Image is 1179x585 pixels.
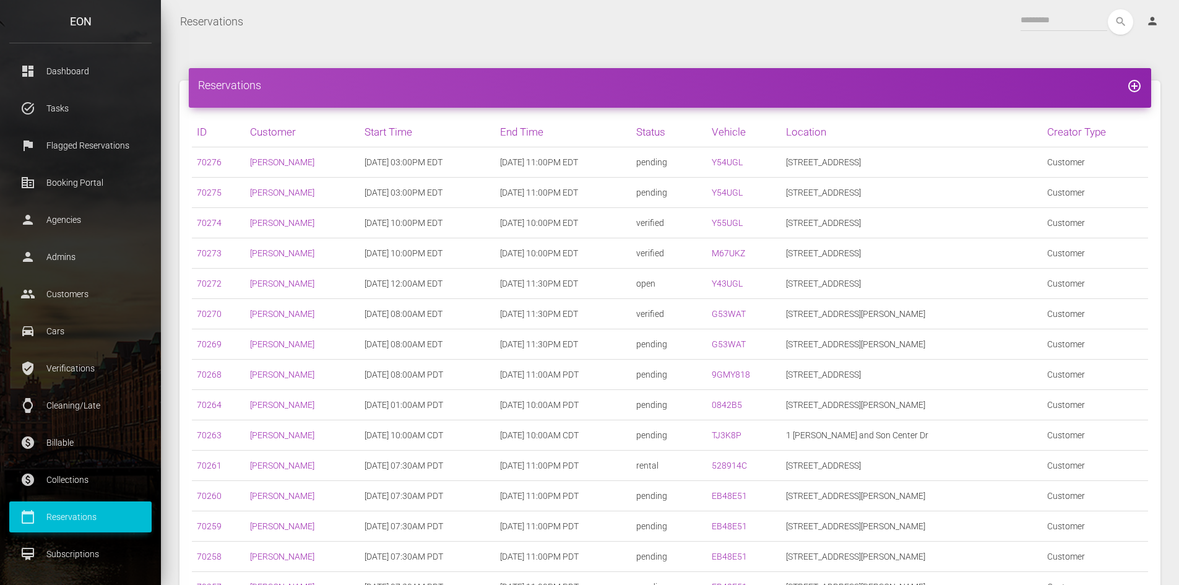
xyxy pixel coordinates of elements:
td: [DATE] 08:00AM EDT [360,329,496,360]
td: Customer [1042,329,1148,360]
td: Customer [1042,481,1148,511]
a: verified_user Verifications [9,353,152,384]
p: Admins [19,248,142,266]
td: pending [631,481,706,511]
td: [STREET_ADDRESS][PERSON_NAME] [781,329,1043,360]
a: watch Cleaning/Late [9,390,152,421]
a: 70258 [197,552,222,561]
td: [DATE] 11:00AM PDT [495,360,631,390]
a: [PERSON_NAME] [250,339,314,349]
td: [DATE] 07:30AM PDT [360,451,496,481]
td: Customer [1042,299,1148,329]
a: person Agencies [9,204,152,235]
td: [DATE] 10:00AM PDT [495,390,631,420]
th: Start Time [360,117,496,147]
i: search [1108,9,1133,35]
td: pending [631,511,706,542]
td: open [631,269,706,299]
td: [DATE] 11:00PM EDT [495,147,631,178]
td: [DATE] 10:00PM EDT [495,238,631,269]
th: Location [781,117,1043,147]
td: Customer [1042,390,1148,420]
a: add_circle_outline [1127,79,1142,92]
a: calendar_today Reservations [9,501,152,532]
td: [DATE] 11:30PM EDT [495,269,631,299]
a: 70264 [197,400,222,410]
td: [DATE] 08:00AM EDT [360,299,496,329]
td: Customer [1042,360,1148,390]
a: [PERSON_NAME] [250,461,314,470]
a: paid Billable [9,427,152,458]
a: EB48E51 [712,491,747,501]
th: Creator Type [1042,117,1148,147]
td: [DATE] 11:30PM EDT [495,329,631,360]
td: [DATE] 07:30AM PDT [360,511,496,542]
td: verified [631,208,706,238]
a: 9GMY818 [712,370,750,379]
a: 70276 [197,157,222,167]
a: [PERSON_NAME] [250,248,314,258]
a: EB48E51 [712,521,747,531]
a: G53WAT [712,339,746,349]
a: card_membership Subscriptions [9,539,152,570]
a: 70261 [197,461,222,470]
a: [PERSON_NAME] [250,157,314,167]
p: Verifications [19,359,142,378]
a: [PERSON_NAME] [250,400,314,410]
td: [DATE] 11:00PM PDT [495,542,631,572]
td: [DATE] 10:00PM EDT [495,208,631,238]
p: Cleaning/Late [19,396,142,415]
a: G53WAT [712,309,746,319]
a: Y54UGL [712,157,743,167]
a: [PERSON_NAME] [250,309,314,319]
td: Customer [1042,238,1148,269]
td: Customer [1042,420,1148,451]
h4: Reservations [198,77,1142,93]
p: Dashboard [19,62,142,80]
a: 70263 [197,430,222,440]
td: [DATE] 07:30AM PDT [360,542,496,572]
a: 70274 [197,218,222,228]
a: flag Flagged Reservations [9,130,152,161]
p: Agencies [19,210,142,229]
td: pending [631,147,706,178]
a: dashboard Dashboard [9,56,152,87]
a: [PERSON_NAME] [250,279,314,288]
td: [DATE] 10:00AM CDT [360,420,496,451]
td: [STREET_ADDRESS] [781,360,1043,390]
a: person Admins [9,241,152,272]
a: [PERSON_NAME] [250,430,314,440]
td: [STREET_ADDRESS] [781,238,1043,269]
a: 70269 [197,339,222,349]
a: 0842B5 [712,400,742,410]
td: [DATE] 03:00PM EDT [360,178,496,208]
td: Customer [1042,542,1148,572]
th: Status [631,117,706,147]
td: Customer [1042,269,1148,299]
td: [STREET_ADDRESS] [781,451,1043,481]
a: Y43UGL [712,279,743,288]
th: Customer [245,117,359,147]
a: person [1137,9,1170,34]
a: Y55UGL [712,218,743,228]
td: 1 [PERSON_NAME] and Son Center Dr [781,420,1043,451]
a: 70270 [197,309,222,319]
a: 528914C [712,461,747,470]
p: Collections [19,470,142,489]
a: task_alt Tasks [9,93,152,124]
a: [PERSON_NAME] [250,552,314,561]
td: [STREET_ADDRESS][PERSON_NAME] [781,511,1043,542]
p: Flagged Reservations [19,136,142,155]
a: [PERSON_NAME] [250,521,314,531]
a: people Customers [9,279,152,310]
td: [STREET_ADDRESS][PERSON_NAME] [781,299,1043,329]
a: paid Collections [9,464,152,495]
td: verified [631,238,706,269]
a: Reservations [180,6,243,37]
td: [DATE] 10:00AM CDT [495,420,631,451]
th: ID [192,117,245,147]
a: 70275 [197,188,222,197]
td: [DATE] 11:00PM PDT [495,451,631,481]
td: Customer [1042,208,1148,238]
td: [DATE] 03:00PM EDT [360,147,496,178]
